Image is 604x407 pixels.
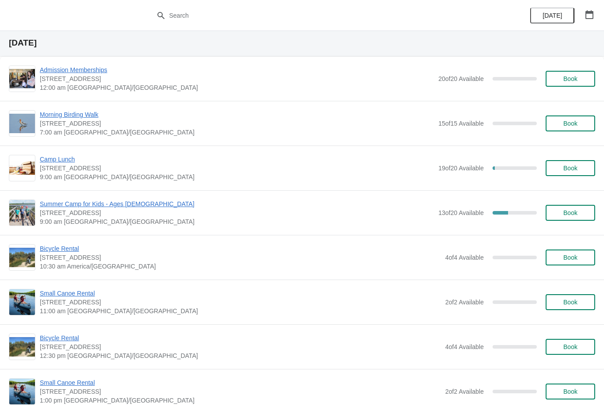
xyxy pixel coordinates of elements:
[40,342,441,351] span: [STREET_ADDRESS]
[546,250,595,265] button: Book
[40,351,441,360] span: 12:30 pm [GEOGRAPHIC_DATA]/[GEOGRAPHIC_DATA]
[40,387,441,396] span: [STREET_ADDRESS]
[9,114,35,133] img: Morning Birding Walk | 1 Snow Goose Bay, Stonewall, MB R0C 2Z0 | 7:00 am America/Winnipeg
[40,74,434,83] span: [STREET_ADDRESS]
[563,120,577,127] span: Book
[40,155,434,164] span: Camp Lunch
[438,165,484,172] span: 19 of 20 Available
[445,388,484,395] span: 2 of 2 Available
[40,298,441,307] span: [STREET_ADDRESS]
[40,110,434,119] span: Morning Birding Walk
[9,248,35,267] img: Bicycle Rental | 1 Snow Goose Bay, Stonewall, MB R0C 2Z0 | 10:30 am America/Winnipeg
[40,244,441,253] span: Bicycle Rental
[438,75,484,82] span: 20 of 20 Available
[40,253,441,262] span: [STREET_ADDRESS]
[530,8,574,23] button: [DATE]
[563,209,577,216] span: Book
[40,164,434,173] span: [STREET_ADDRESS]
[543,12,562,19] span: [DATE]
[563,75,577,82] span: Book
[546,71,595,87] button: Book
[9,200,35,226] img: Summer Camp for Kids - Ages 6 to 9 | 1 Snow Goose Bay, Stonewall, MB R0C 2Z0 | 9:00 am America/Wi...
[40,334,441,342] span: Bicycle Rental
[40,128,434,137] span: 7:00 am [GEOGRAPHIC_DATA]/[GEOGRAPHIC_DATA]
[438,209,484,216] span: 13 of 20 Available
[40,200,434,208] span: Summer Camp for Kids - Ages [DEMOGRAPHIC_DATA]
[563,254,577,261] span: Book
[546,160,595,176] button: Book
[546,384,595,399] button: Book
[546,294,595,310] button: Book
[40,307,441,315] span: 11:00 am [GEOGRAPHIC_DATA]/[GEOGRAPHIC_DATA]
[563,343,577,350] span: Book
[40,83,434,92] span: 12:00 am [GEOGRAPHIC_DATA]/[GEOGRAPHIC_DATA]
[9,379,35,404] img: Small Canoe Rental | 1 Snow Goose Bay, Stonewall, MB R0C 2Z0 | 1:00 pm America/Winnipeg
[40,119,434,128] span: [STREET_ADDRESS]
[563,299,577,306] span: Book
[40,289,441,298] span: Small Canoe Rental
[9,38,595,47] h2: [DATE]
[546,339,595,355] button: Book
[40,217,434,226] span: 9:00 am [GEOGRAPHIC_DATA]/[GEOGRAPHIC_DATA]
[445,299,484,306] span: 2 of 2 Available
[445,343,484,350] span: 4 of 4 Available
[563,165,577,172] span: Book
[546,205,595,221] button: Book
[40,378,441,387] span: Small Canoe Rental
[40,262,441,271] span: 10:30 am America/[GEOGRAPHIC_DATA]
[40,173,434,181] span: 9:00 am [GEOGRAPHIC_DATA]/[GEOGRAPHIC_DATA]
[9,161,35,175] img: Camp Lunch | 1 Snow Goose Bay, Stonewall, MB R0C 2Z0 | 9:00 am America/Winnipeg
[445,254,484,261] span: 4 of 4 Available
[40,208,434,217] span: [STREET_ADDRESS]
[40,65,434,74] span: Admission Memberships
[438,120,484,127] span: 15 of 15 Available
[40,396,441,405] span: 1:00 pm [GEOGRAPHIC_DATA]/[GEOGRAPHIC_DATA]
[563,388,577,395] span: Book
[9,66,35,92] img: Admission Memberships | 1 Snow Goose Bay, Stonewall, MB R0C 2Z0 | 12:00 am America/Winnipeg
[9,289,35,315] img: Small Canoe Rental | 1 Snow Goose Bay, Stonewall, MB R0C 2Z0 | 11:00 am America/Winnipeg
[546,115,595,131] button: Book
[9,337,35,357] img: Bicycle Rental | 1 Snow Goose Bay, Stonewall, MB R0C 2Z0 | 12:30 pm America/Winnipeg
[169,8,453,23] input: Search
